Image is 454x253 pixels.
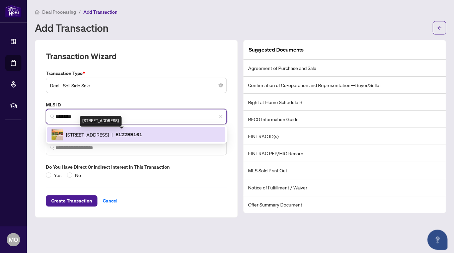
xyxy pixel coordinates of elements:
[72,171,84,179] span: No
[50,114,54,118] img: search_icon
[243,128,446,145] li: FINTRAC ID(s)
[83,9,118,15] span: Add Transaction
[46,163,227,171] label: Do you have direct or indirect interest in this transaction
[437,25,442,30] span: arrow-left
[243,77,446,94] li: Confirmation of Co-operation and Representation—Buyer/Seller
[50,79,223,92] span: Deal - Sell Side Sale
[103,195,118,206] span: Cancel
[66,131,109,138] span: [STREET_ADDRESS]
[243,145,446,162] li: FINTRAC PEP/HIO Record
[219,114,223,118] span: close
[42,9,76,15] span: Deal Processing
[243,111,446,128] li: RECO Information Guide
[35,22,108,33] h1: Add Transaction
[35,10,40,14] span: home
[219,83,223,87] span: close-circle
[243,60,446,77] li: Agreement of Purchase and Sale
[46,51,117,62] h2: Transaction Wizard
[46,101,227,108] label: MLS ID
[5,5,21,17] img: logo
[116,131,142,138] p: E12299161
[52,129,63,140] img: IMG-E12299161_1.jpg
[46,195,97,206] button: Create Transaction
[80,116,122,126] div: [STREET_ADDRESS]
[243,94,446,111] li: Right at Home Schedule B
[79,8,81,16] li: /
[243,162,446,179] li: MLS Sold Print Out
[243,179,446,196] li: Notice of Fulfillment / Waiver
[51,195,92,206] span: Create Transaction
[97,195,123,206] button: Cancel
[46,70,227,77] label: Transaction Type
[50,146,54,150] img: search_icon
[249,46,304,54] article: Suggested Documents
[51,171,64,179] span: Yes
[427,230,447,250] button: Open asap
[243,196,446,213] li: Offer Summary Document
[111,131,113,138] span: |
[9,235,18,244] span: MO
